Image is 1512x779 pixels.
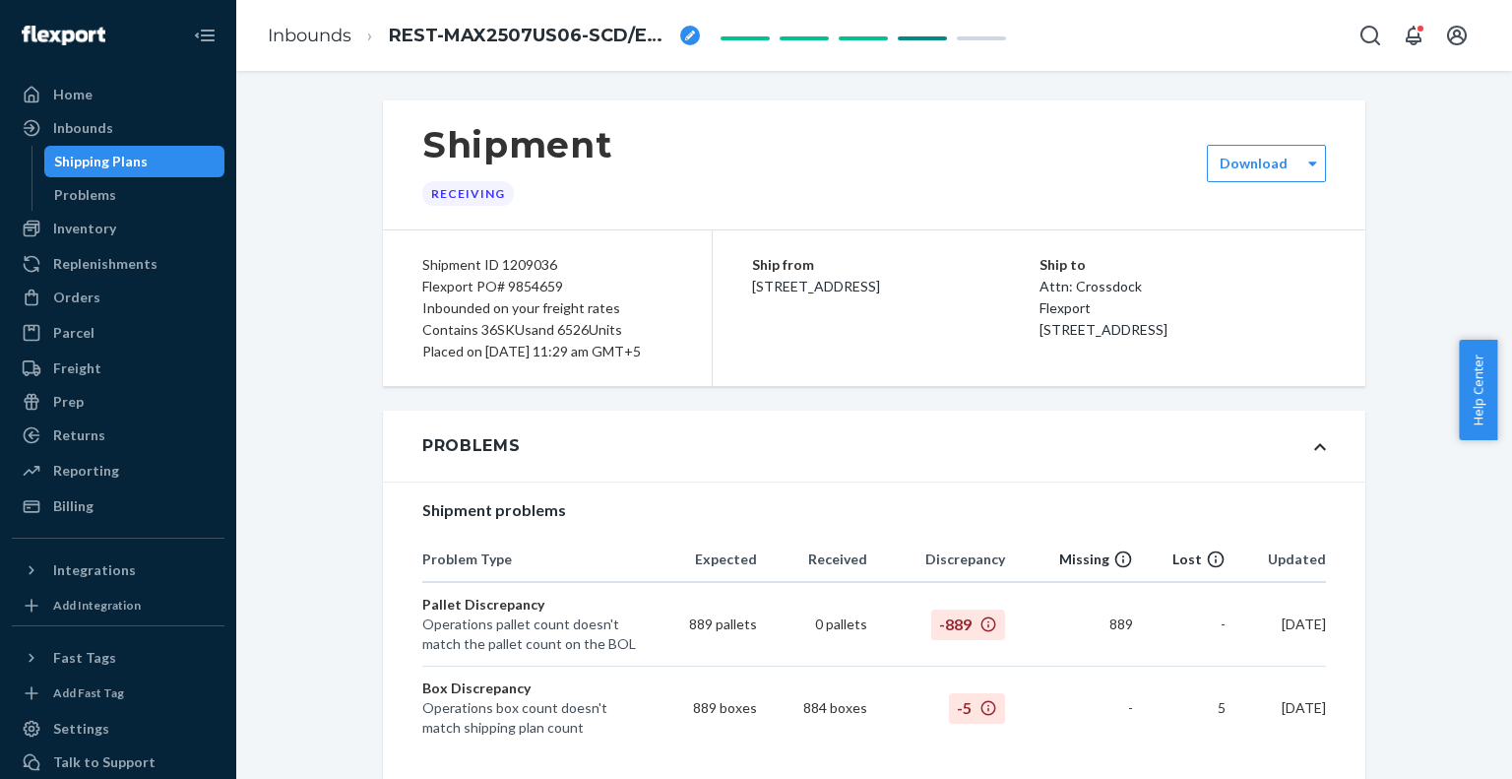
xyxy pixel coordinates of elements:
[1039,254,1327,276] p: Ship to
[53,288,100,307] div: Orders
[44,146,225,177] a: Shipping Plans
[639,667,757,749] td: 889 boxes
[867,538,1005,583] th: Discrepancy
[53,358,101,378] div: Freight
[44,179,225,211] a: Problems
[12,282,224,313] a: Orders
[53,752,156,772] div: Talk to Support
[12,353,224,384] a: Freight
[422,254,672,276] div: Shipment ID 1209036
[12,642,224,674] button: Fast Tags
[422,680,531,696] span: Box Discrepancy
[757,538,868,583] th: Received
[1133,583,1226,667] td: -
[757,667,868,749] td: 884 boxes
[12,79,224,110] a: Home
[422,596,544,613] span: Pallet Discrepancy
[931,610,1005,640] span: -889
[1039,276,1327,297] p: Attn: Crossdock
[422,297,672,319] div: Inbounded on your freight rates
[53,719,109,739] div: Settings
[422,319,672,341] div: Contains 36 SKUs and 6526 Units
[12,248,224,280] a: Replenishments
[422,498,1326,522] div: Shipment problems
[12,490,224,522] a: Billing
[422,124,612,165] h1: Shipment
[54,152,148,171] div: Shipping Plans
[1005,550,1133,569] div: Missing
[53,560,136,580] div: Integrations
[12,213,224,244] a: Inventory
[389,24,672,49] span: REST-MAX2507US06-SCD/ESS/IFS/ITS/IPC
[752,254,1039,276] p: Ship from
[1220,154,1288,173] label: Download
[53,85,93,104] div: Home
[12,594,224,617] a: Add Integration
[12,747,224,778] a: Talk to Support
[185,16,224,55] button: Close Navigation
[422,181,514,206] div: Receiving
[422,276,672,297] div: Flexport PO# 9854659
[752,278,880,294] span: [STREET_ADDRESS]
[12,317,224,349] a: Parcel
[22,26,105,45] img: Flexport logo
[1005,667,1133,749] td: -
[1039,297,1327,319] p: Flexport
[639,538,757,583] th: Expected
[1226,538,1326,583] th: Updated
[53,597,141,614] div: Add Integration
[53,323,94,343] div: Parcel
[12,682,224,705] a: Add Fast Tag
[422,341,672,362] div: Placed on [DATE] 11:29 am GMT+5
[12,455,224,487] a: Reporting
[12,420,224,451] a: Returns
[53,684,124,701] div: Add Fast Tag
[53,392,84,412] div: Prep
[1394,16,1433,55] button: Open notifications
[53,496,94,516] div: Billing
[12,386,224,418] a: Prep
[422,698,639,738] div: Operations box count doesn't match shipping plan count
[1226,667,1326,749] td: [DATE]
[54,185,116,205] div: Problems
[639,583,757,667] td: 889 pallets
[1133,667,1226,749] td: 5
[757,583,868,667] td: 0 pallets
[53,461,119,481] div: Reporting
[422,434,521,458] div: Problems
[53,254,157,274] div: Replenishments
[12,713,224,745] a: Settings
[422,615,639,654] div: Operations pallet count doesn't match the pallet count on the BOL
[268,25,351,46] a: Inbounds
[422,538,639,583] th: Problem Type
[53,648,116,668] div: Fast Tags
[1005,583,1133,667] td: 889
[949,693,1005,724] span: -5
[53,118,113,138] div: Inbounds
[12,112,224,144] a: Inbounds
[53,219,116,238] div: Inventory
[252,7,716,65] ol: breadcrumbs
[53,425,105,445] div: Returns
[1133,550,1226,569] div: Lost
[12,554,224,586] button: Integrations
[1459,340,1497,440] button: Help Center
[1039,321,1167,338] span: [STREET_ADDRESS]
[1226,583,1326,667] td: [DATE]
[1437,16,1477,55] button: Open account menu
[1351,16,1390,55] button: Open Search Box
